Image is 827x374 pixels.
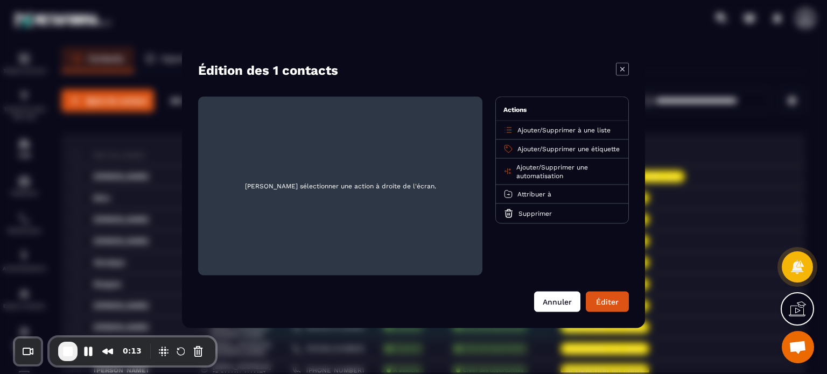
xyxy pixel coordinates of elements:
div: Ouvrir le chat [782,331,814,363]
span: Supprimer une étiquette [542,145,620,152]
span: Ajouter [517,145,539,152]
p: / [517,144,620,153]
span: Actions [503,105,527,113]
p: / [516,163,621,180]
span: Supprimer une automatisation [516,163,588,179]
button: Annuler [534,291,580,312]
h4: Édition des 1 contacts [198,62,338,77]
span: Supprimer à une liste [542,126,611,133]
span: [PERSON_NAME] sélectionner une action à droite de l'écran. [207,105,474,266]
p: / [517,125,611,134]
span: Supprimer [518,209,552,217]
span: Ajouter [516,163,538,171]
span: Ajouter [517,126,539,133]
span: Attribuer à [517,190,551,197]
button: Éditer [586,291,629,312]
